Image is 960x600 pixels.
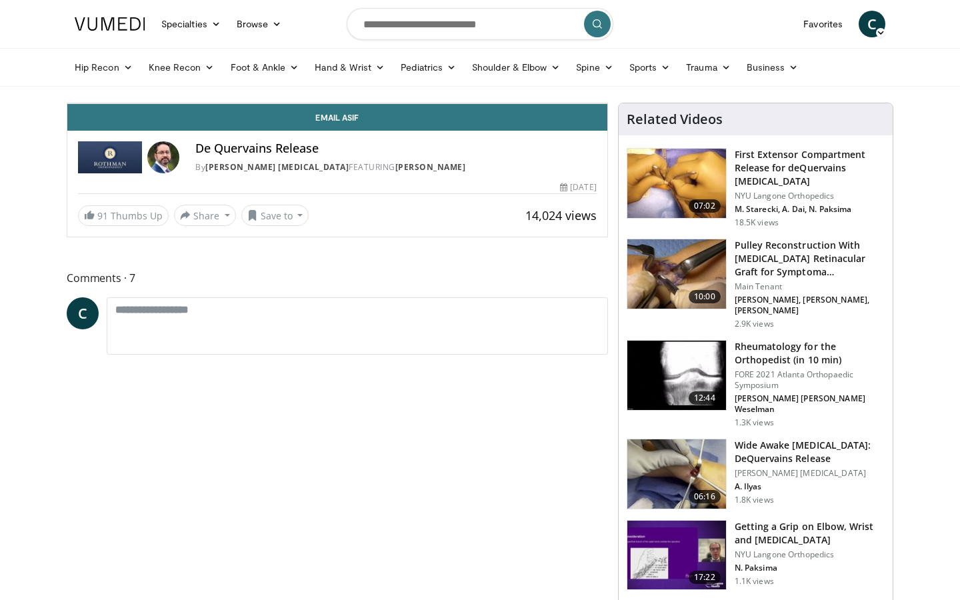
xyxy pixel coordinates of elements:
[627,239,885,329] a: 10:00 Pulley Reconstruction With [MEDICAL_DATA] Retinacular Graft for Symptoma… Main Tenant [PERS...
[627,521,726,590] img: 5da5d317-2269-4fcf-93de-5dd82a701ad5.150x105_q85_crop-smart_upscale.jpg
[395,161,466,173] a: [PERSON_NAME]
[627,340,885,428] a: 12:44 Rheumatology for the Orthopedist (in 10 min) FORE 2021 Atlanta Orthopaedic Symposium [PERSO...
[735,281,885,292] p: Main Tenant
[689,199,721,213] span: 07:02
[735,239,885,279] h3: Pulley Reconstruction With [MEDICAL_DATA] Retinacular Graft for Symptoma…
[627,520,885,591] a: 17:22 Getting a Grip on Elbow, Wrist and [MEDICAL_DATA] NYU Langone Orthopedics N. Paksima 1.1K v...
[735,148,885,188] h3: First Extensor Compartment Release for deQuervains [MEDICAL_DATA]
[735,417,774,428] p: 1.3K views
[347,8,613,40] input: Search topics, interventions
[689,490,721,503] span: 06:16
[141,54,223,81] a: Knee Recon
[678,54,739,81] a: Trauma
[735,369,885,391] p: FORE 2021 Atlanta Orthopaedic Symposium
[78,205,169,226] a: 91 Thumbs Up
[75,17,145,31] img: VuMedi Logo
[627,149,726,218] img: b59b7345-f07b-47ce-9cb9-02c9b2e1175c.150x105_q85_crop-smart_upscale.jpg
[735,393,885,415] p: [PERSON_NAME] [PERSON_NAME] Weselman
[67,297,99,329] a: C
[78,141,142,173] img: Rothman Hand Surgery
[735,576,774,587] p: 1.1K views
[735,520,885,547] h3: Getting a Grip on Elbow, Wrist and [MEDICAL_DATA]
[735,495,774,505] p: 1.8K views
[67,54,141,81] a: Hip Recon
[205,161,349,173] a: [PERSON_NAME] [MEDICAL_DATA]
[735,340,885,367] h3: Rheumatology for the Orthopedist (in 10 min)
[174,205,236,226] button: Share
[689,391,721,405] span: 12:44
[627,148,885,228] a: 07:02 First Extensor Compartment Release for deQuervains [MEDICAL_DATA] NYU Langone Orthopedics M...
[621,54,679,81] a: Sports
[195,161,597,173] div: By FEATURING
[147,141,179,173] img: Avatar
[735,319,774,329] p: 2.9K views
[627,439,726,509] img: 9b677bf9-b3b2-497b-b582-0cf95df7e577.150x105_q85_crop-smart_upscale.jpg
[689,290,721,303] span: 10:00
[307,54,393,81] a: Hand & Wrist
[627,341,726,410] img: 5d7f87a9-ed17-4cff-b026-dee2fe7e3a68.150x105_q85_crop-smart_upscale.jpg
[67,104,607,131] a: Email Asif
[735,468,885,479] p: [PERSON_NAME] [MEDICAL_DATA]
[67,103,607,104] video-js: Video Player
[735,295,885,316] p: [PERSON_NAME], [PERSON_NAME], [PERSON_NAME]
[735,191,885,201] p: NYU Langone Orthopedics
[560,181,596,193] div: [DATE]
[627,439,885,509] a: 06:16 Wide Awake [MEDICAL_DATA]: DeQuervains Release [PERSON_NAME] [MEDICAL_DATA] A. Ilyas 1.8K v...
[859,11,885,37] a: C
[393,54,464,81] a: Pediatrics
[464,54,568,81] a: Shoulder & Elbow
[735,217,779,228] p: 18.5K views
[735,549,885,560] p: NYU Langone Orthopedics
[735,481,885,492] p: A. Ilyas
[627,239,726,309] img: 543dab1c-2fce-49b4-8832-bc2c650fa2e4.150x105_q85_crop-smart_upscale.jpg
[739,54,807,81] a: Business
[195,141,597,156] h4: De Quervains Release
[97,209,108,222] span: 91
[223,54,307,81] a: Foot & Ankle
[568,54,621,81] a: Spine
[67,269,608,287] span: Comments 7
[795,11,851,37] a: Favorites
[735,204,885,215] p: M. Starecki, A. Dai, N. Paksima
[229,11,290,37] a: Browse
[525,207,597,223] span: 14,024 views
[627,111,723,127] h4: Related Videos
[735,439,885,465] h3: Wide Awake [MEDICAL_DATA]: DeQuervains Release
[735,563,885,573] p: N. Paksima
[153,11,229,37] a: Specialties
[689,571,721,584] span: 17:22
[241,205,309,226] button: Save to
